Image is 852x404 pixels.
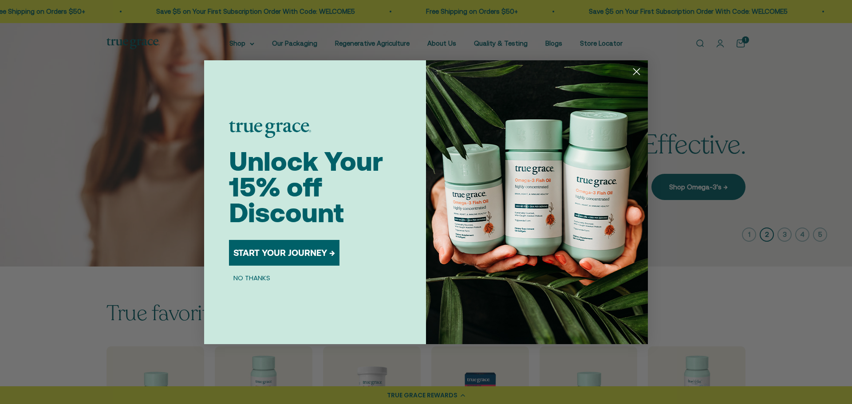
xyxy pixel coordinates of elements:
button: START YOUR JOURNEY → [229,240,339,266]
button: NO THANKS [229,273,275,283]
button: Close dialog [629,64,644,79]
span: Unlock Your 15% off Discount [229,146,383,228]
img: logo placeholder [229,121,311,138]
img: 098727d5-50f8-4f9b-9554-844bb8da1403.jpeg [426,60,648,344]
